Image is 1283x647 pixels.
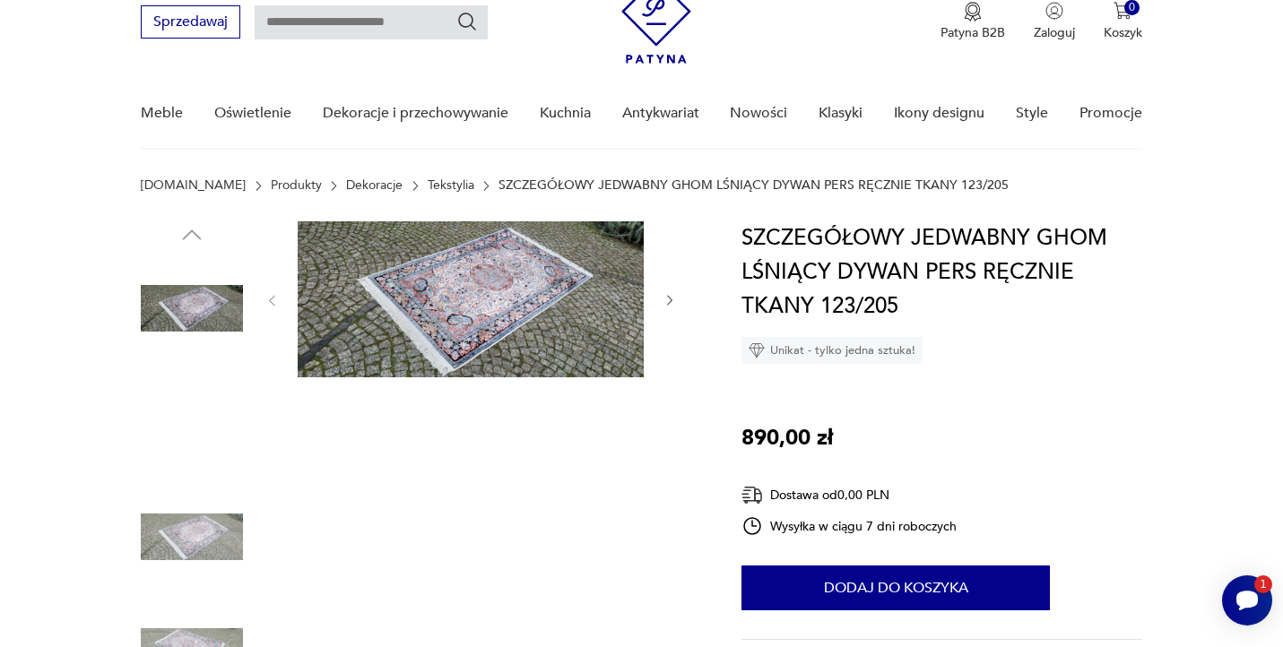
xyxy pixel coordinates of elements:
[819,79,863,148] a: Klasyki
[941,2,1005,41] a: Ikona medaluPatyna B2B
[622,79,699,148] a: Antykwariat
[749,342,765,358] img: Ikona diamentu
[741,221,1141,323] h1: SZCZEGÓŁOWY JEDWABNY GHOM LŚNIĄCY DYWAN PERS RĘCZNIE TKANY 123/205
[741,565,1050,610] button: Dodaj do koszyka
[271,178,322,193] a: Produkty
[456,11,478,32] button: Szukaj
[323,79,508,148] a: Dekoracje i przechowywanie
[1034,24,1075,41] p: Zaloguj
[141,257,243,359] img: Zdjęcie produktu SZCZEGÓŁOWY JEDWABNY GHOM LŚNIĄCY DYWAN PERS RĘCZNIE TKANY 123/205
[141,17,240,30] a: Sprzedawaj
[1016,79,1048,148] a: Style
[741,484,763,506] img: Ikona dostawy
[428,178,474,193] a: Tekstylia
[1079,79,1142,148] a: Promocje
[730,79,787,148] a: Nowości
[1222,575,1272,625] iframe: Smartsupp widget button
[941,24,1005,41] p: Patyna B2B
[141,486,243,588] img: Zdjęcie produktu SZCZEGÓŁOWY JEDWABNY GHOM LŚNIĄCY DYWAN PERS RĘCZNIE TKANY 123/205
[741,515,957,537] div: Wysyłka w ciągu 7 dni roboczych
[540,79,591,148] a: Kuchnia
[1104,24,1142,41] p: Koszyk
[141,372,243,474] img: Zdjęcie produktu SZCZEGÓŁOWY JEDWABNY GHOM LŚNIĄCY DYWAN PERS RĘCZNIE TKANY 123/205
[964,2,982,22] img: Ikona medalu
[894,79,984,148] a: Ikony designu
[1104,2,1142,41] button: 0Koszyk
[941,2,1005,41] button: Patyna B2B
[741,421,833,455] p: 890,00 zł
[741,484,957,506] div: Dostawa od 0,00 PLN
[741,337,923,364] div: Unikat - tylko jedna sztuka!
[498,178,1009,193] p: SZCZEGÓŁOWY JEDWABNY GHOM LŚNIĄCY DYWAN PERS RĘCZNIE TKANY 123/205
[141,5,240,39] button: Sprzedawaj
[346,178,403,193] a: Dekoracje
[141,178,246,193] a: [DOMAIN_NAME]
[1045,2,1063,20] img: Ikonka użytkownika
[214,79,291,148] a: Oświetlenie
[1114,2,1131,20] img: Ikona koszyka
[1034,2,1075,41] button: Zaloguj
[298,221,644,377] img: Zdjęcie produktu SZCZEGÓŁOWY JEDWABNY GHOM LŚNIĄCY DYWAN PERS RĘCZNIE TKANY 123/205
[141,79,183,148] a: Meble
